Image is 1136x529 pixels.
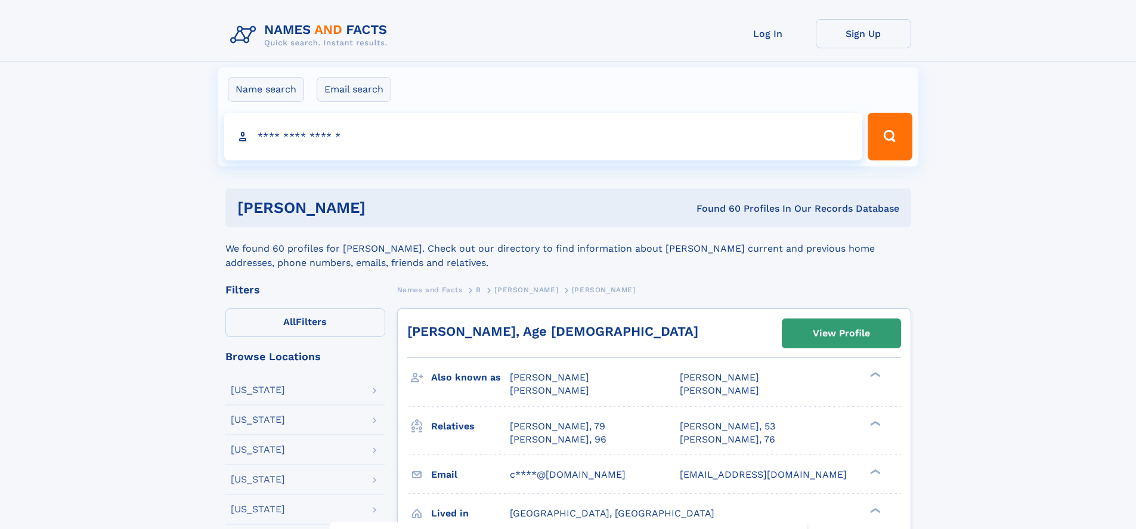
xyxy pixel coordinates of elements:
span: [PERSON_NAME] [510,372,589,383]
span: [PERSON_NAME] [494,286,558,294]
label: Filters [225,308,385,337]
div: [US_STATE] [231,415,285,425]
div: [US_STATE] [231,505,285,514]
div: [US_STATE] [231,385,285,395]
div: Found 60 Profiles In Our Records Database [531,202,899,215]
a: Names and Facts [397,282,463,297]
div: ❯ [867,468,881,475]
a: [PERSON_NAME], 76 [680,433,775,446]
div: We found 60 profiles for [PERSON_NAME]. Check out our directory to find information about [PERSON... [225,227,911,270]
img: Logo Names and Facts [225,19,397,51]
div: Filters [225,284,385,295]
span: [PERSON_NAME] [510,385,589,396]
label: Name search [228,77,304,102]
div: Browse Locations [225,351,385,362]
span: [GEOGRAPHIC_DATA], [GEOGRAPHIC_DATA] [510,508,714,519]
label: Email search [317,77,391,102]
div: ❯ [867,506,881,514]
a: [PERSON_NAME], 53 [680,420,775,433]
h3: Email [431,465,510,485]
span: [PERSON_NAME] [572,286,636,294]
a: Sign Up [816,19,911,48]
h3: Lived in [431,503,510,524]
span: [PERSON_NAME] [680,372,759,383]
h3: Also known as [431,367,510,388]
div: ❯ [867,371,881,379]
a: [PERSON_NAME] [494,282,558,297]
div: [US_STATE] [231,475,285,484]
a: [PERSON_NAME], Age [DEMOGRAPHIC_DATA] [407,324,698,339]
span: [EMAIL_ADDRESS][DOMAIN_NAME] [680,469,847,480]
div: ❯ [867,419,881,427]
a: B [476,282,481,297]
span: All [283,316,296,327]
span: B [476,286,481,294]
div: [US_STATE] [231,445,285,454]
a: [PERSON_NAME], 79 [510,420,605,433]
a: [PERSON_NAME], 96 [510,433,606,446]
h1: [PERSON_NAME] [237,200,531,215]
a: Log In [720,19,816,48]
span: [PERSON_NAME] [680,385,759,396]
input: search input [224,113,863,160]
a: View Profile [782,319,900,348]
div: View Profile [813,320,870,347]
h3: Relatives [431,416,510,437]
button: Search Button [868,113,912,160]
